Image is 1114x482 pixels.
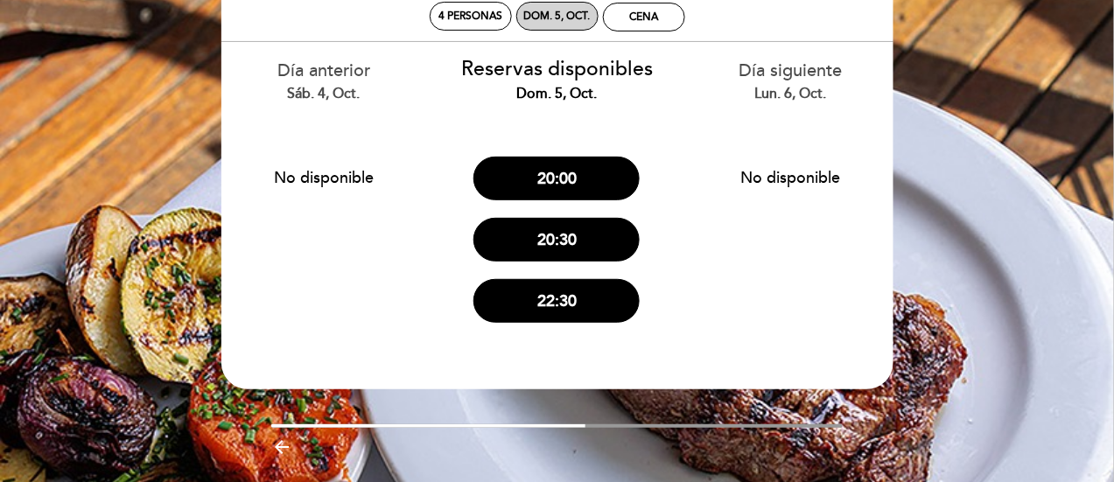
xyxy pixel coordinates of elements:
[687,59,894,103] div: Día siguiente
[524,10,591,23] div: dom. 5, oct.
[629,10,658,24] div: Cena
[453,84,661,104] div: dom. 5, oct.
[707,156,873,199] button: No disponible
[473,157,640,200] button: 20:00
[221,84,428,104] div: sáb. 4, oct.
[453,55,661,104] div: Reservas disponibles
[221,59,428,103] div: Día anterior
[473,279,640,323] button: 22:30
[271,437,292,458] i: arrow_backward
[438,10,502,23] span: 4 personas
[473,218,640,262] button: 20:30
[241,156,407,199] button: No disponible
[687,84,894,104] div: lun. 6, oct.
